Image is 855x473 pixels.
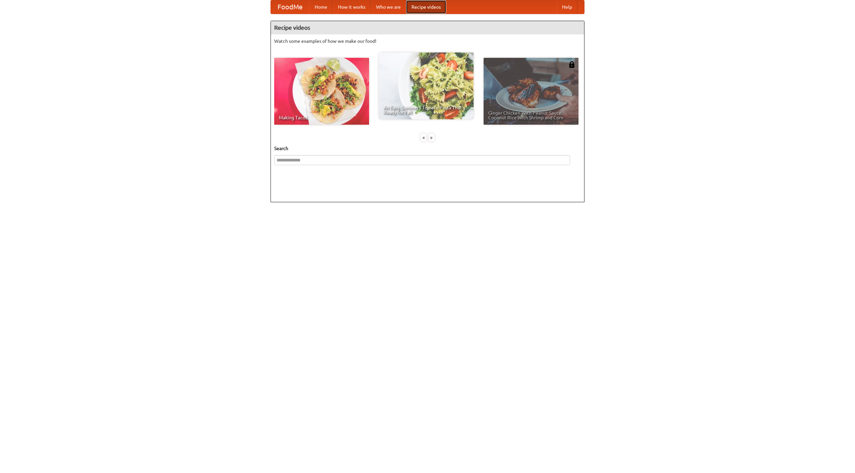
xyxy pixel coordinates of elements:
a: Recipe videos [406,0,446,14]
a: Making Tacos [274,58,369,125]
span: An Easy, Summery Tomato Pasta That's Ready for Fall [383,105,469,115]
h5: Search [274,145,581,152]
a: An Easy, Summery Tomato Pasta That's Ready for Fall [379,52,474,119]
h4: Recipe videos [271,21,584,34]
a: How it works [333,0,371,14]
span: Making Tacos [279,115,364,120]
a: FoodMe [271,0,309,14]
div: » [429,133,435,142]
div: « [420,133,426,142]
a: Home [309,0,333,14]
p: Watch some examples of how we make our food! [274,38,581,44]
img: 483408.png [568,61,575,68]
a: Help [557,0,577,14]
a: Who we are [371,0,406,14]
